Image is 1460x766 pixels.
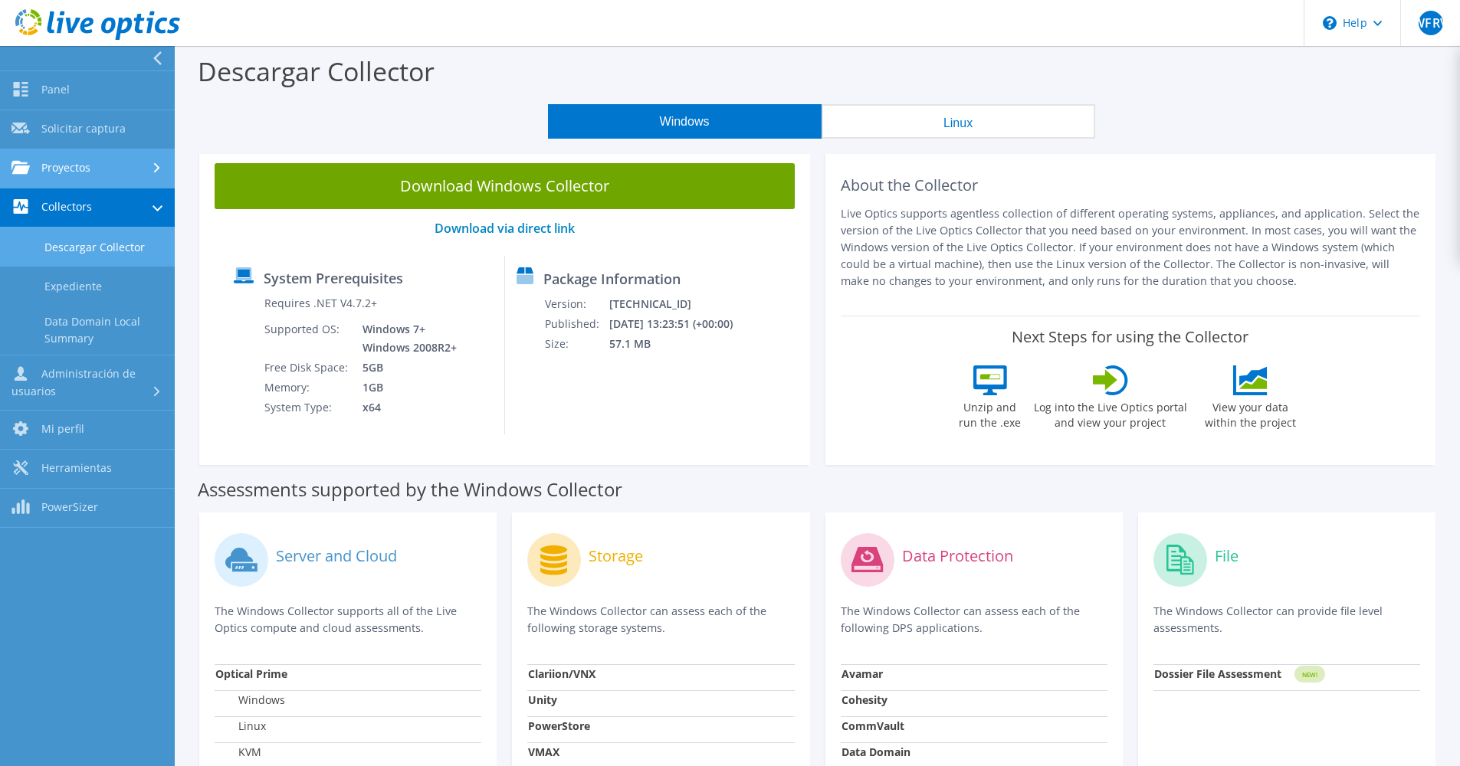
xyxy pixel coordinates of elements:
button: Windows [548,104,822,139]
a: Download via direct link [435,220,575,237]
label: View your data within the project [1196,395,1306,430]
strong: Avamar [842,666,883,681]
td: Supported OS: [264,319,351,358]
label: Server and Cloud [276,548,397,564]
td: Free Disk Space: [264,358,351,378]
label: KVM [215,745,261,760]
label: Linux [215,719,266,734]
label: Assessments supported by the Windows Collector [198,482,622,497]
label: Requires .NET V4.7.2+ [264,296,377,311]
h2: About the Collector [841,176,1421,195]
tspan: NEW! [1301,670,1317,679]
td: Size: [544,334,609,354]
button: Linux [822,104,1095,139]
label: Log into the Live Optics portal and view your project [1033,395,1188,430]
svg: \n [1323,16,1337,30]
label: Data Protection [902,548,1013,564]
label: Windows [215,692,285,708]
strong: VMAX [528,745,559,759]
p: The Windows Collector can assess each of the following storage systems. [527,603,794,637]
td: Memory: [264,378,351,398]
label: Unzip and run the .exe [955,395,1025,430]
td: Published: [544,314,609,334]
td: 57.1 MB [609,334,753,354]
strong: CommVault [842,719,904,733]
label: Storage [589,548,643,564]
label: File [1215,548,1239,564]
strong: Data Domain [842,745,910,759]
td: [DATE] 13:23:51 (+00:00) [609,314,753,334]
label: System Prerequisites [264,270,403,286]
p: The Windows Collector can assess each of the following DPS applications. [841,603,1107,637]
label: Next Steps for using the Collector [1012,328,1248,346]
td: Windows 7+ Windows 2008R2+ [351,319,460,358]
td: [TECHNICAL_ID] [609,294,753,314]
p: The Windows Collector supports all of the Live Optics compute and cloud assessments. [215,603,481,637]
td: 5GB [351,358,460,378]
label: Descargar Collector [198,54,435,89]
strong: Cohesity [842,692,887,707]
a: Download Windows Collector [215,163,795,209]
label: Package Information [543,271,681,286]
strong: PowerStore [528,719,590,733]
td: Version: [544,294,609,314]
strong: Unity [528,692,557,707]
strong: Dossier File Assessment [1154,666,1281,681]
strong: Optical Prime [215,666,287,681]
td: 1GB [351,378,460,398]
p: Live Optics supports agentless collection of different operating systems, appliances, and applica... [841,205,1421,290]
span: WFRV [1419,11,1443,35]
td: System Type: [264,398,351,417]
td: x64 [351,398,460,417]
p: The Windows Collector can provide file level assessments. [1153,603,1420,637]
strong: Clariion/VNX [528,666,595,681]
